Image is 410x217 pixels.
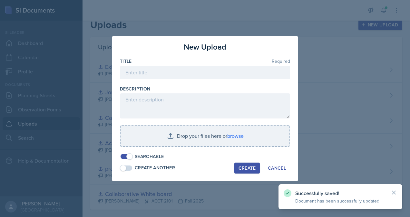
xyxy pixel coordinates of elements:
[264,163,290,174] button: Cancel
[234,163,260,174] button: Create
[295,198,386,204] p: Document has been successfully updated
[239,165,256,171] div: Create
[295,190,386,196] p: Successfully saved!
[120,58,132,64] label: Title
[135,153,164,160] div: Searchable
[268,165,286,171] div: Cancel
[272,59,290,63] span: Required
[135,165,175,171] div: Create Another
[184,41,226,53] h3: New Upload
[120,66,290,79] input: Enter title
[120,86,151,92] label: Description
